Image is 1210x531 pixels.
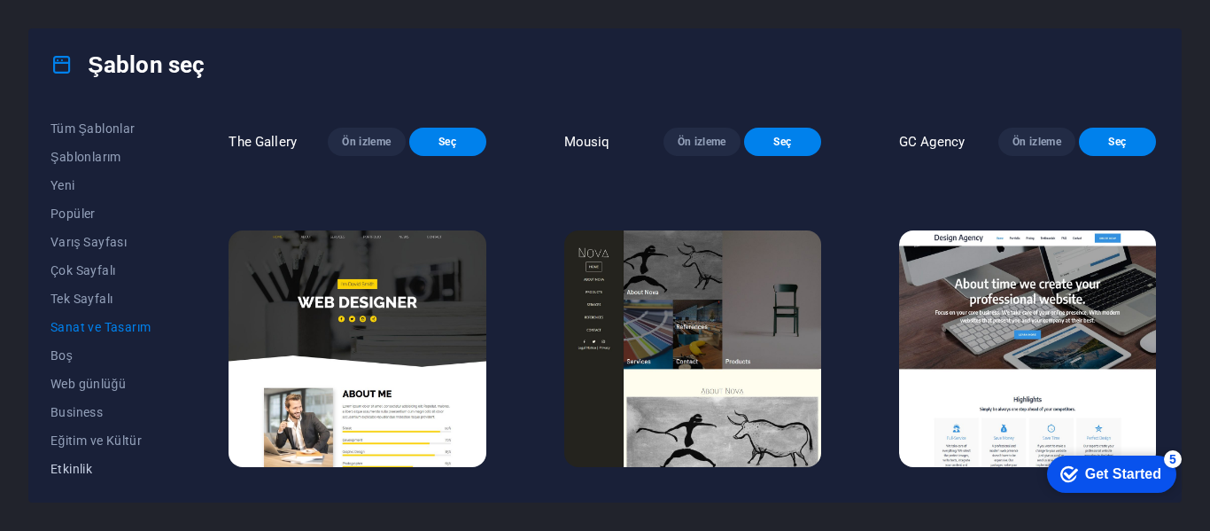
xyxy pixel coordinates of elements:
p: GC Agency [899,133,965,151]
img: Portfolio [229,230,485,467]
button: Seç [744,128,821,156]
span: Seç [423,135,472,149]
button: Çok Sayfalı [50,256,151,285]
span: Çok Sayfalı [50,263,151,277]
button: Varış Sayfası [50,228,151,256]
span: Seç [1093,135,1142,149]
button: Tüm Şablonlar [50,114,151,143]
span: Tek Sayfalı [50,292,151,306]
button: Business [50,398,151,426]
div: Get Started 5 items remaining, 0% complete [14,9,143,46]
button: Web günlüğü [50,370,151,398]
button: Şablonlarım [50,143,151,171]
img: Nova [564,230,821,467]
span: Ön izleme [342,135,391,149]
button: Yeni [50,171,151,199]
span: Tüm Şablonlar [50,121,151,136]
button: Seç [1079,128,1156,156]
button: Ön izleme [328,128,405,156]
h4: Şablon seç [50,51,205,79]
span: Sanat ve Tasarım [50,320,151,334]
div: 5 [131,4,149,21]
p: The Gallery [229,133,297,151]
span: Eğitim ve Kültür [50,433,151,448]
button: Seç [409,128,486,156]
span: Şablonlarım [50,150,151,164]
span: Business [50,405,151,419]
button: Etkinlik [50,455,151,483]
span: Seç [758,135,807,149]
span: Boş [50,348,151,363]
button: Ön izleme [998,128,1075,156]
span: Ön izleme [678,135,726,149]
p: Mousiq [564,133,610,151]
button: Popüler [50,199,151,228]
span: Web günlüğü [50,377,151,391]
button: Tek Sayfalı [50,285,151,313]
span: Popüler [50,207,151,221]
span: Yeni [50,178,151,192]
span: Varış Sayfası [50,235,151,249]
button: Eğitim ve Kültür [50,426,151,455]
div: Get Started [52,20,128,35]
button: Sanat ve Tasarım [50,313,151,341]
span: Ön izleme [1012,135,1061,149]
img: Design Agency [899,230,1156,467]
span: Etkinlik [50,462,151,476]
button: Boş [50,341,151,370]
button: Ön izleme [663,128,741,156]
